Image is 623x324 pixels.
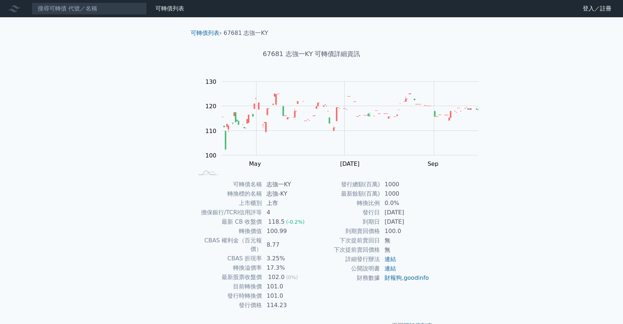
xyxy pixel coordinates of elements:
div: 102.0 [267,273,286,282]
div: 118.5 [267,218,286,226]
td: 發行日 [311,208,380,217]
td: CBAS 權利金（百元報價） [194,236,262,254]
a: 連結 [385,265,396,272]
td: 可轉債名稱 [194,180,262,189]
td: 1000 [380,180,429,189]
td: 100.99 [262,227,311,236]
td: CBAS 折現率 [194,254,262,263]
td: 114.23 [262,301,311,310]
td: 無 [380,236,429,245]
td: 財務數據 [311,273,380,283]
td: 17.3% [262,263,311,273]
input: 搜尋可轉債 代號／名稱 [32,3,147,15]
td: 上市櫃別 [194,198,262,208]
a: 可轉債列表 [155,5,184,12]
td: 1000 [380,189,429,198]
tspan: 100 [205,152,217,159]
td: 轉換價值 [194,227,262,236]
td: 0.0% [380,198,429,208]
tspan: 130 [205,78,217,85]
td: [DATE] [380,208,429,217]
td: , [380,273,429,283]
td: 到期賣回價格 [311,227,380,236]
a: 登入／註冊 [577,3,617,14]
td: 最新 CB 收盤價 [194,217,262,227]
td: 擔保銀行/TCRI信用評等 [194,208,262,217]
td: [DATE] [380,217,429,227]
tspan: May [249,160,261,167]
li: 67681 志強一KY [224,29,268,37]
td: 公開說明書 [311,264,380,273]
td: 3.25% [262,254,311,263]
a: 財報狗 [385,274,402,281]
td: 到期日 [311,217,380,227]
td: 4 [262,208,311,217]
td: 轉換溢價率 [194,263,262,273]
td: 最新股票收盤價 [194,273,262,282]
td: 發行總額(百萬) [311,180,380,189]
td: 發行價格 [194,301,262,310]
td: 目前轉換價 [194,282,262,291]
a: 可轉債列表 [191,29,219,36]
td: 100.0 [380,227,429,236]
td: 下次提前賣回日 [311,236,380,245]
td: 詳細發行辦法 [311,255,380,264]
span: (0%) [286,274,298,280]
td: 上市 [262,198,311,208]
tspan: Sep [428,160,438,167]
span: (-0.2%) [286,219,305,225]
td: 無 [380,245,429,255]
tspan: 120 [205,103,217,110]
td: 轉換標的名稱 [194,189,262,198]
a: goodinfo [404,274,429,281]
td: 8.77 [262,236,311,254]
h1: 67681 志強一KY 可轉債詳細資訊 [185,49,438,59]
tspan: [DATE] [340,160,359,167]
td: 志強-KY [262,189,311,198]
td: 101.0 [262,291,311,301]
td: 最新餘額(百萬) [311,189,380,198]
a: 連結 [385,256,396,263]
li: › [191,29,222,37]
g: Chart [201,78,489,167]
td: 志強一KY [262,180,311,189]
tspan: 110 [205,128,217,134]
td: 轉換比例 [311,198,380,208]
td: 101.0 [262,282,311,291]
td: 下次提前賣回價格 [311,245,380,255]
td: 發行時轉換價 [194,291,262,301]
